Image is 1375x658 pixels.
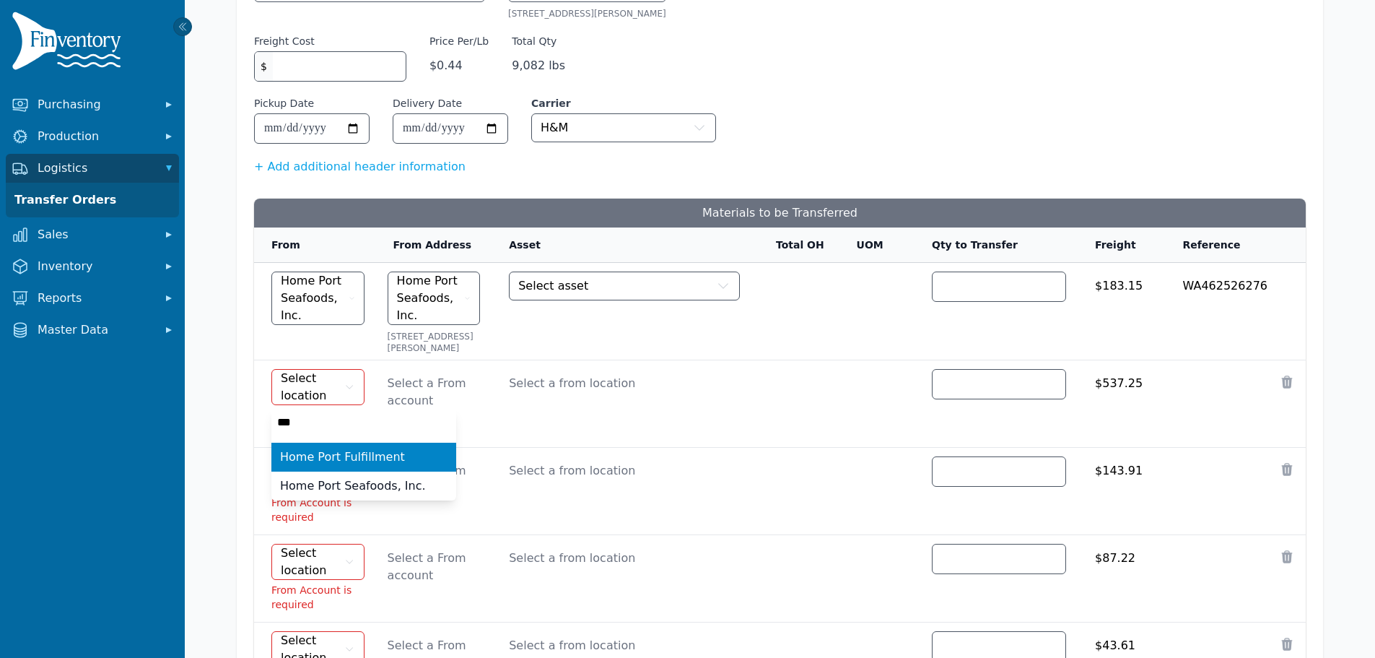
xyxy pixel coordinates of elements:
div: [STREET_ADDRESS][PERSON_NAME] [508,8,666,20]
button: Reports [6,284,179,313]
span: Select a from location [509,454,747,480]
span: Select a from location [509,366,747,392]
label: Carrier [531,96,716,111]
span: Select a From account [388,550,481,584]
button: Remove [1280,637,1294,651]
span: $ [255,52,273,81]
td: $87.22 [1078,535,1165,623]
span: 9,082 lbs [512,57,565,74]
td: WA462526276 [1165,263,1279,360]
span: Reports [38,290,153,307]
label: Price Per/Lb [429,34,489,48]
li: From Account is required [271,495,365,524]
th: From [254,228,376,263]
th: From Address [376,228,492,263]
label: Freight Cost [254,34,315,48]
th: Qty to Transfer [915,228,1078,263]
span: Logistics [38,160,153,177]
span: Select location [281,545,341,579]
td: $143.91 [1078,448,1165,535]
button: Inventory [6,252,179,281]
span: Home Port Seafoods, Inc. [281,272,346,324]
th: Freight [1078,228,1165,263]
button: Purchasing [6,90,179,119]
li: From Account is required [271,583,365,612]
th: UOM [839,228,915,263]
td: $183.15 [1078,263,1165,360]
span: Select asset [518,277,588,295]
span: Home Port Seafoods, Inc. [280,477,426,495]
ul: Select location [271,443,456,501]
button: Remove [1280,462,1294,477]
button: Master Data [6,316,179,345]
button: + Add additional header information [254,158,466,176]
td: $537.25 [1078,360,1165,448]
button: Production [6,122,179,151]
span: Select location [281,370,341,404]
button: Select location [271,544,365,580]
h3: Materials to be Transferred [254,199,1306,228]
span: $0.44 [429,57,489,74]
a: Transfer Orders [9,186,176,215]
span: Inventory [38,258,153,275]
label: Pickup Date [254,96,314,111]
button: Select location [271,369,365,405]
span: Production [38,128,153,145]
button: Logistics [6,154,179,183]
input: Select location [271,408,456,437]
span: Master Data [38,321,153,339]
span: Select a from location [509,628,747,654]
span: H&M [541,119,568,137]
button: Home Port Seafoods, Inc. [271,272,365,325]
span: Select a from location [509,541,747,567]
button: Home Port Seafoods, Inc. [388,272,481,325]
button: Select asset [509,272,740,300]
img: Finventory [12,12,127,76]
label: Delivery Date [393,96,462,111]
th: Total OH [759,228,839,263]
label: Total Qty [512,34,565,48]
span: Purchasing [38,96,153,113]
th: Asset [492,228,759,263]
button: Remove [1280,550,1294,564]
button: H&M [531,113,716,142]
span: Home Port Seafoods, Inc. [397,272,462,324]
span: Sales [38,226,153,243]
span: Select a From account [388,375,481,410]
th: Reference [1165,228,1279,263]
div: [STREET_ADDRESS][PERSON_NAME] [388,331,481,354]
button: Sales [6,220,179,249]
button: Remove [1280,375,1294,389]
span: Home Port Fulfillment [280,449,405,466]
